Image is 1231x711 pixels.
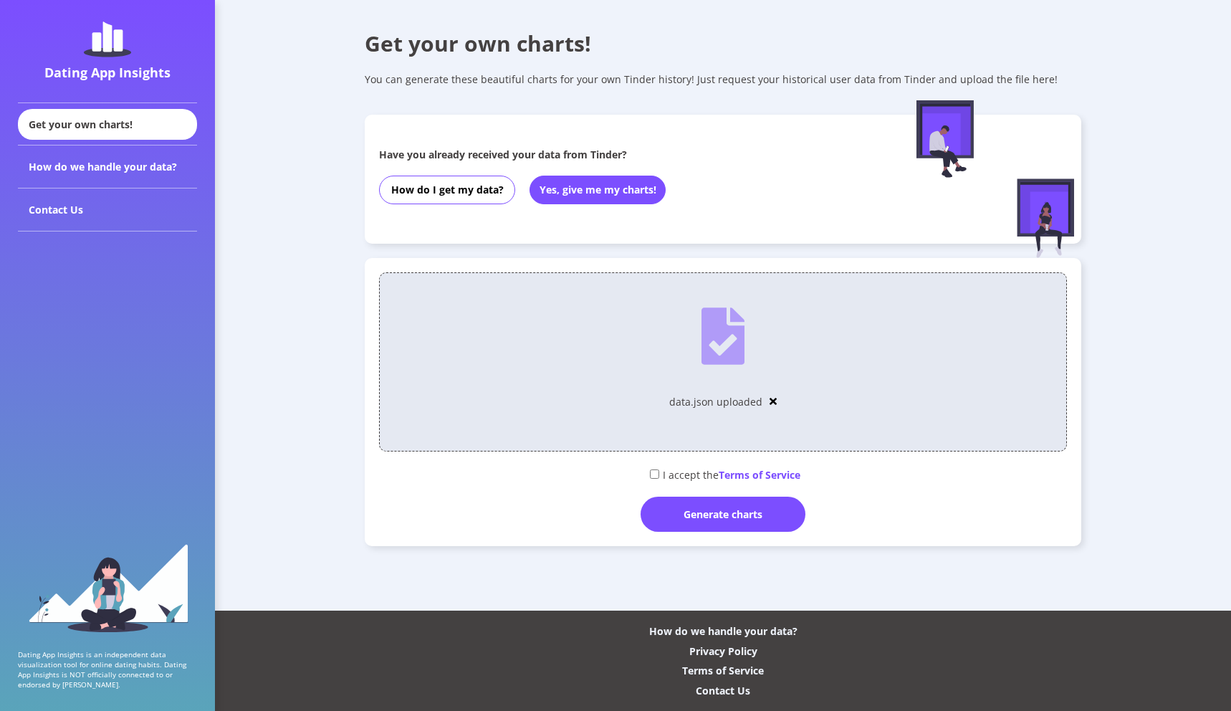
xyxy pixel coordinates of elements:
[770,396,777,406] img: close-solid.cbe4567e.svg
[701,307,744,365] img: file-uploaded.ea247aa8.svg
[365,72,1081,86] div: You can generate these beautiful charts for your own Tinder history! Just request your historical...
[682,664,764,677] div: Terms of Service
[21,64,193,81] div: Dating App Insights
[530,176,666,204] button: Yes, give me my charts!
[18,145,197,189] div: How do we handle your data?
[84,22,131,57] img: dating-app-insights-logo.5abe6921.svg
[1017,178,1074,258] img: female-figure-sitting.afd5d174.svg
[365,29,1081,58] div: Get your own charts!
[641,497,805,532] div: Generate charts
[916,100,974,178] img: male-figure-sitting.c9faa881.svg
[379,176,515,204] button: How do I get my data?
[18,189,197,232] div: Contact Us
[689,644,757,658] div: Privacy Policy
[649,624,797,638] div: How do we handle your data?
[27,543,188,632] img: sidebar_girl.91b9467e.svg
[719,468,800,482] span: Terms of Service
[379,148,861,161] div: Have you already received your data from Tinder?
[18,109,197,140] div: Get your own charts!
[18,649,197,689] p: Dating App Insights is an independent data visualization tool for online dating habits. Dating Ap...
[379,462,1067,486] div: I accept the
[669,395,762,409] div: data.json uploaded
[696,684,750,697] div: Contact Us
